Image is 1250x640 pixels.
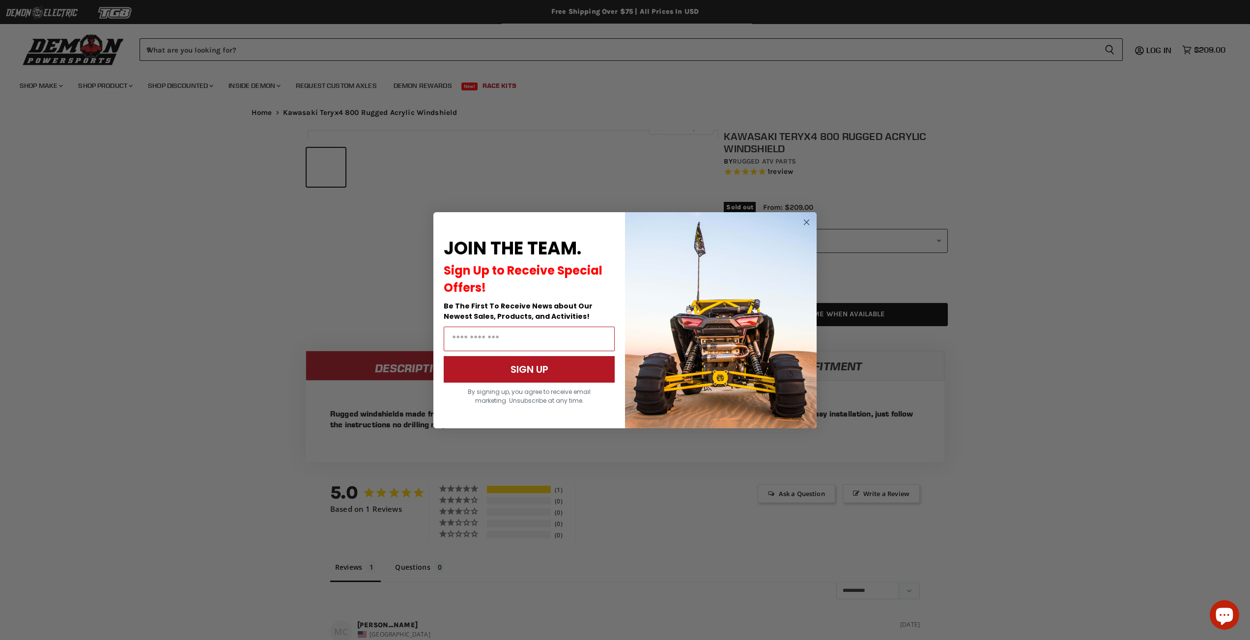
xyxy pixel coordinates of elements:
span: Be The First To Receive News about Our Newest Sales, Products, and Activities! [444,301,593,321]
button: Close dialog [800,216,813,228]
img: a9095488-b6e7-41ba-879d-588abfab540b.jpeg [625,212,817,428]
input: Email Address [444,327,615,351]
span: JOIN THE TEAM. [444,236,581,261]
span: By signing up, you agree to receive email marketing. Unsubscribe at any time. [468,388,591,405]
button: SIGN UP [444,356,615,383]
inbox-online-store-chat: Shopify online store chat [1207,600,1242,632]
span: Sign Up to Receive Special Offers! [444,262,602,296]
